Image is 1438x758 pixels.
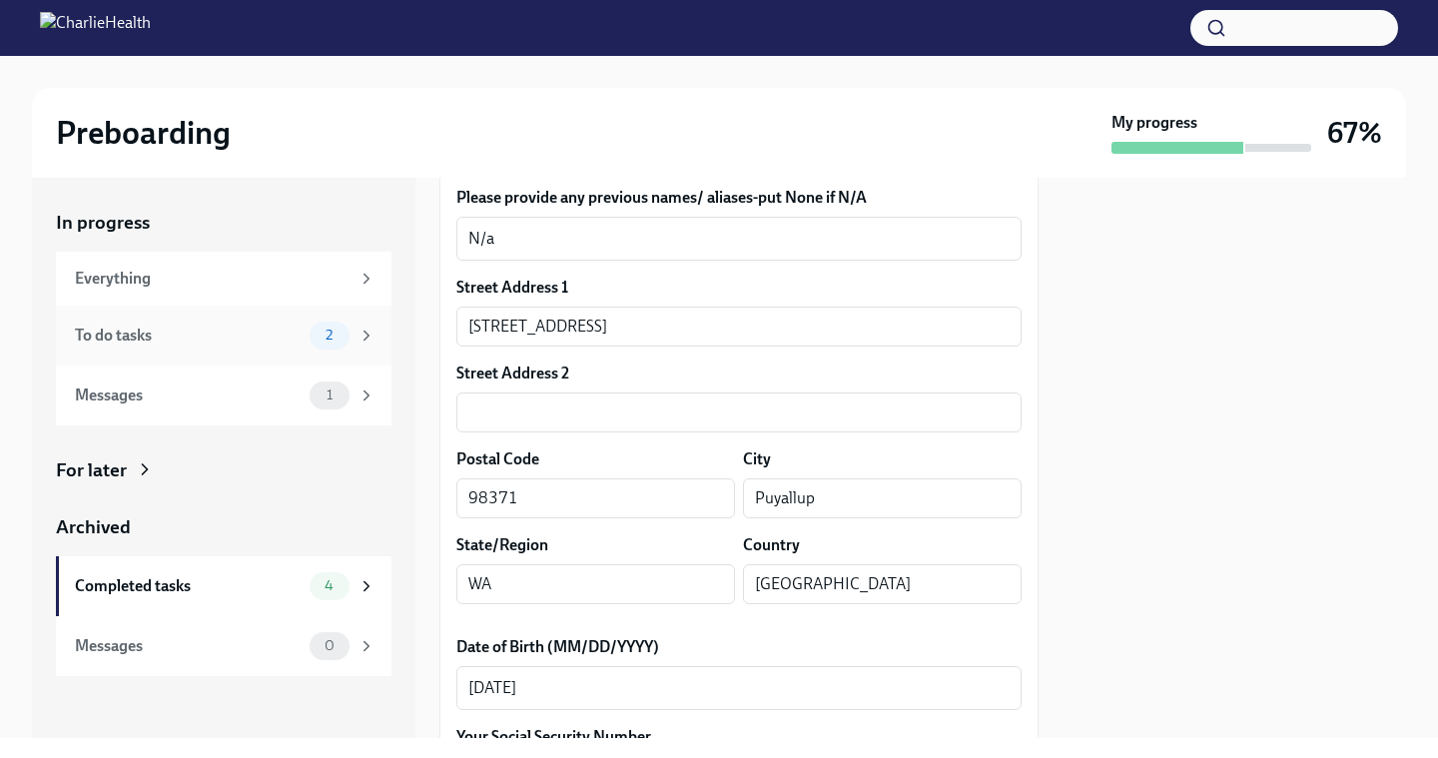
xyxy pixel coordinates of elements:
[743,534,800,556] label: Country
[56,252,391,306] a: Everything
[56,306,391,366] a: To do tasks2
[314,328,345,343] span: 2
[56,514,391,540] a: Archived
[456,448,539,470] label: Postal Code
[313,638,347,653] span: 0
[56,616,391,676] a: Messages0
[75,268,350,290] div: Everything
[743,448,771,470] label: City
[1327,115,1382,151] h3: 67%
[456,363,569,384] label: Street Address 2
[315,387,345,402] span: 1
[75,325,302,347] div: To do tasks
[456,726,1022,748] label: Your Social Security Number
[56,366,391,425] a: Messages1
[313,578,346,593] span: 4
[75,384,302,406] div: Messages
[56,457,127,483] div: For later
[40,12,151,44] img: CharlieHealth
[456,636,1022,658] label: Date of Birth (MM/DD/YYYY)
[468,676,1010,700] textarea: [DATE]
[56,457,391,483] a: For later
[1111,112,1197,134] strong: My progress
[456,277,568,299] label: Street Address 1
[456,534,548,556] label: State/Region
[75,635,302,657] div: Messages
[56,210,391,236] a: In progress
[56,556,391,616] a: Completed tasks4
[56,113,231,153] h2: Preboarding
[75,575,302,597] div: Completed tasks
[456,187,1022,209] label: Please provide any previous names/ aliases-put None if N/A
[468,227,1010,251] textarea: N/a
